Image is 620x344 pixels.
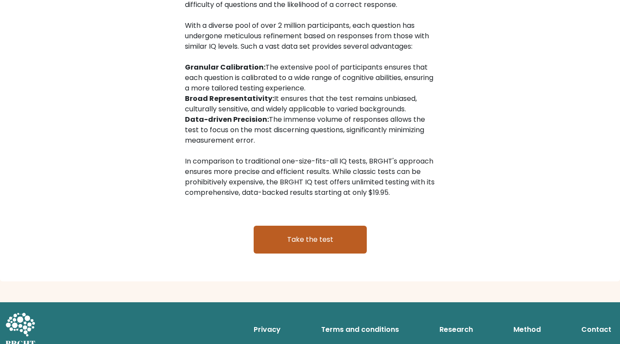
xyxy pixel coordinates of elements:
a: Terms and conditions [318,321,402,338]
b: Data-driven Precision: [185,114,269,124]
a: Contact [578,321,615,338]
b: Granular Calibration: [185,62,265,72]
b: Broad Representativity: [185,94,274,104]
a: Privacy [250,321,284,338]
a: Take the test [254,226,367,254]
a: Method [510,321,544,338]
a: Research [436,321,476,338]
